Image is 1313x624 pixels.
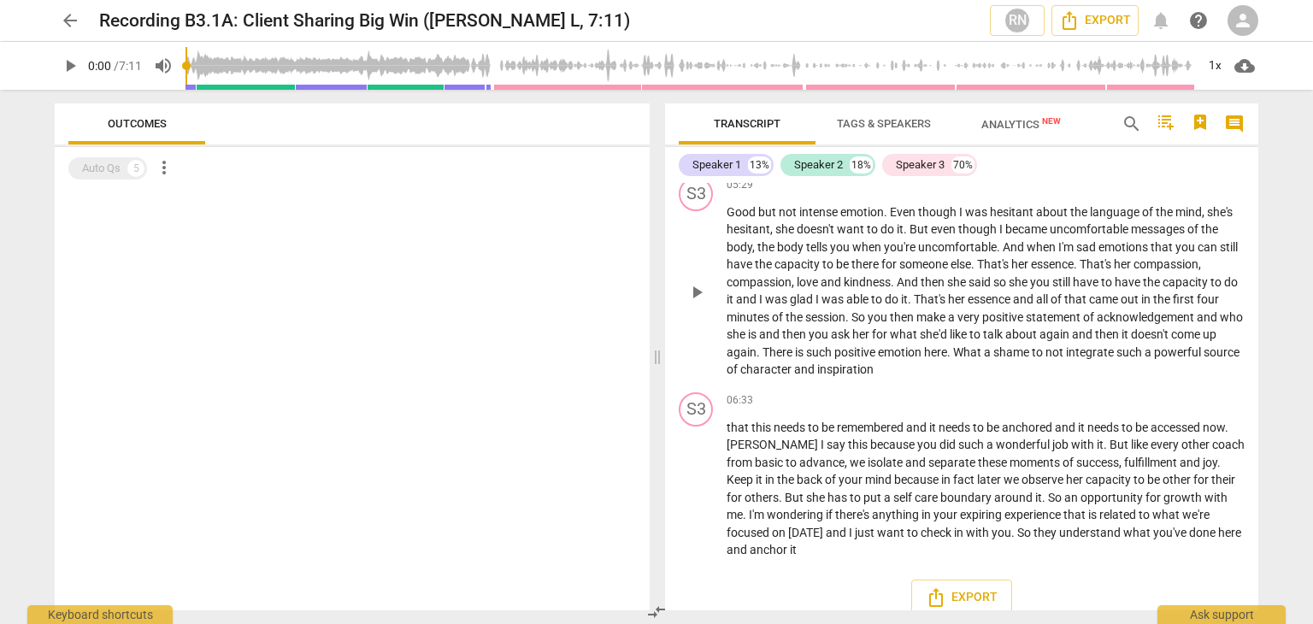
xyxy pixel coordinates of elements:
span: . [1217,456,1221,469]
div: 1x [1198,52,1231,79]
span: emotion [878,345,924,359]
span: she'd [920,327,950,341]
span: in [765,473,777,486]
span: that [1151,240,1175,254]
span: 05:29 [727,178,753,192]
span: to [969,327,983,341]
span: be [821,421,837,434]
span: like [950,327,969,341]
span: we [1004,473,1022,486]
span: shame [993,345,1032,359]
button: Show/Hide comments [1221,110,1248,138]
span: even [931,222,958,236]
span: Even [890,205,918,219]
span: do [885,292,901,306]
span: messages [1131,222,1187,236]
span: you [830,240,852,254]
span: remembered [837,421,906,434]
button: Add Bookmark [1186,110,1214,138]
span: . [971,257,977,271]
span: 0:00 [88,59,111,73]
span: out [1121,292,1141,306]
button: Play [683,279,710,306]
span: the [1070,205,1090,219]
span: anchored [1002,421,1055,434]
span: glad [790,292,815,306]
span: it [1078,421,1087,434]
span: have [1073,275,1101,289]
a: Help [1183,5,1214,36]
span: , [1119,456,1124,469]
span: language [1090,205,1142,219]
span: have [1115,275,1143,289]
button: Export [1051,5,1139,36]
span: still [1052,275,1073,289]
span: kindness [844,275,891,289]
span: fact [953,473,977,486]
span: And [1003,240,1027,254]
span: in [941,473,953,486]
span: . [891,275,897,289]
span: sad [1076,240,1098,254]
button: RN [990,5,1045,36]
span: basic [755,456,786,469]
span: who [1220,310,1243,324]
span: of [1063,456,1076,469]
div: 5 [127,160,144,177]
span: of [1051,292,1064,306]
span: talk [983,327,1005,341]
span: love [797,275,821,289]
span: the [1153,292,1173,306]
span: for [881,257,899,271]
span: to [808,421,821,434]
span: for [872,327,890,341]
span: , [1202,205,1207,219]
span: the [1143,275,1163,289]
span: all [1036,292,1051,306]
span: needs [1087,421,1122,434]
span: . [947,345,953,359]
div: 70% [951,156,974,174]
button: Export [911,580,1012,615]
span: a [948,310,957,324]
span: we [850,456,868,469]
span: a [1145,345,1154,359]
span: emotion [840,205,884,219]
span: it [897,222,904,236]
span: other [1181,438,1212,451]
span: of [825,473,839,486]
span: statement [1026,310,1083,324]
span: Export [926,587,998,608]
span: Tags & Speakers [837,117,931,130]
span: , [752,240,757,254]
div: RN [1004,8,1030,33]
span: needs [939,421,973,434]
span: a [984,345,993,359]
span: play_arrow [60,56,80,76]
span: and [1055,421,1078,434]
span: her [1114,257,1133,271]
span: have [727,257,755,271]
button: Search [1118,110,1145,138]
span: be [836,257,851,271]
span: come [1171,327,1203,341]
span: it [756,473,765,486]
span: needs [774,421,808,434]
span: you [917,438,939,451]
div: 18% [850,156,873,174]
span: she [727,327,748,341]
span: job [1052,438,1071,451]
span: you [1175,240,1198,254]
span: essence [1031,257,1074,271]
span: back [797,473,825,486]
span: and [906,421,929,434]
span: do [880,222,897,236]
span: That's [1080,257,1114,271]
span: became [1005,222,1050,236]
span: search [1122,114,1142,134]
span: uncomfortable [918,240,997,254]
span: the [755,257,774,271]
span: because [870,438,917,451]
span: . [997,240,1003,254]
span: doesn't [797,222,837,236]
